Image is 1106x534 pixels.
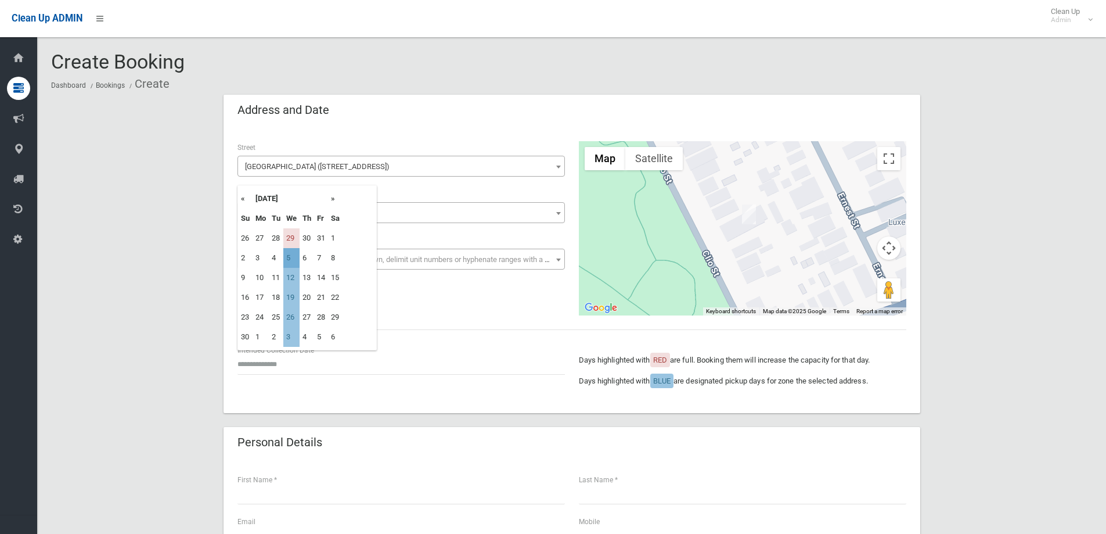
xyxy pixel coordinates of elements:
[238,248,253,268] td: 2
[579,374,906,388] p: Days highlighted with are designated pickup days for zone the selected address.
[653,356,667,364] span: RED
[237,202,565,223] span: 20-21
[328,209,343,228] th: Sa
[328,268,343,288] td: 15
[224,99,343,121] header: Address and Date
[253,248,269,268] td: 3
[269,228,283,248] td: 28
[328,288,343,307] td: 22
[238,189,253,209] th: «
[314,228,328,248] td: 31
[742,205,756,224] div: 20-21 Clio Street, WILEY PARK NSW 2195
[1051,16,1080,24] small: Admin
[653,377,671,385] span: BLUE
[238,209,253,228] th: Su
[253,307,269,327] td: 24
[127,73,170,95] li: Create
[763,308,826,314] span: Map data ©2025 Google
[12,13,82,24] span: Clean Up ADMIN
[582,300,620,316] img: Google
[314,209,328,228] th: Fr
[582,300,620,316] a: Open this area in Google Maps (opens a new window)
[96,81,125,89] a: Bookings
[300,307,314,327] td: 27
[283,268,300,288] td: 12
[283,248,300,268] td: 5
[51,81,86,89] a: Dashboard
[833,308,849,314] a: Terms (opens in new tab)
[706,307,756,316] button: Keyboard shortcuts
[238,307,253,327] td: 23
[269,288,283,307] td: 18
[314,288,328,307] td: 21
[314,307,328,327] td: 28
[300,248,314,268] td: 6
[238,327,253,347] td: 30
[328,327,343,347] td: 6
[314,268,328,288] td: 14
[314,248,328,268] td: 7
[253,268,269,288] td: 10
[1045,7,1091,24] span: Clean Up
[253,288,269,307] td: 17
[283,327,300,347] td: 3
[269,327,283,347] td: 2
[269,248,283,268] td: 4
[300,327,314,347] td: 4
[300,228,314,248] td: 30
[877,278,900,302] button: Drag Pegman onto the map to open Street View
[877,147,900,170] button: Toggle fullscreen view
[585,147,625,170] button: Show street map
[237,156,565,177] span: Clio Street (WILEY PARK 2195)
[269,209,283,228] th: Tu
[328,189,343,209] th: »
[328,248,343,268] td: 8
[224,431,336,454] header: Personal Details
[51,50,185,73] span: Create Booking
[240,159,562,175] span: Clio Street (WILEY PARK 2195)
[238,268,253,288] td: 9
[328,228,343,248] td: 1
[283,209,300,228] th: We
[253,228,269,248] td: 27
[300,288,314,307] td: 20
[269,268,283,288] td: 11
[856,308,903,314] a: Report a map error
[238,288,253,307] td: 16
[238,228,253,248] td: 26
[283,228,300,248] td: 29
[253,209,269,228] th: Mo
[300,268,314,288] td: 13
[245,255,570,264] span: Select the unit number from the dropdown, delimit unit numbers or hyphenate ranges with a comma
[253,327,269,347] td: 1
[579,353,906,367] p: Days highlighted with are full. Booking them will increase the capacity for that day.
[314,327,328,347] td: 5
[283,288,300,307] td: 19
[625,147,683,170] button: Show satellite imagery
[877,236,900,260] button: Map camera controls
[283,307,300,327] td: 26
[269,307,283,327] td: 25
[240,205,562,221] span: 20-21
[300,209,314,228] th: Th
[328,307,343,327] td: 29
[253,189,328,209] th: [DATE]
